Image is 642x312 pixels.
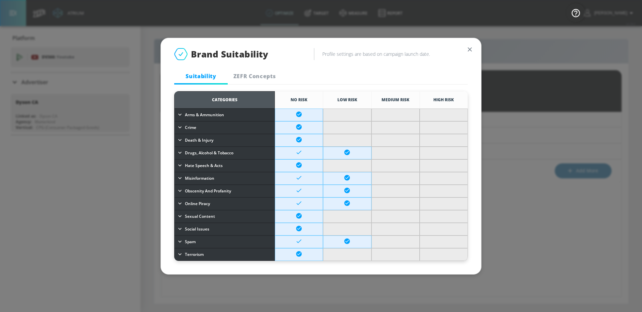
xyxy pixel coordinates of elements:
h6: Profile settings are based on campaign launch date. [322,51,468,57]
span: Misinformation [185,175,214,182]
button: Open Resource Center [566,3,585,22]
th: Categories [174,91,275,109]
span: Social Issues [185,225,209,233]
span: Crime [185,124,196,131]
span: Hate Speech & Acts [185,162,223,169]
span: Arms & Ammunition [185,111,224,119]
span: Obscenity and Profanity [185,187,231,195]
span: ZEFR Concepts [232,72,277,80]
span: Spam [185,238,196,246]
span: Medium Risk [382,97,409,103]
span: Terrorism [185,251,204,258]
span: Death & Injury [185,137,213,144]
span: High Risk [433,97,454,103]
button: Drugs, Alcohol & Tobacco [175,148,274,158]
button: Terrorism [175,250,274,260]
button: Obscenity and Profanity [175,186,274,196]
button: Misinformation [175,173,274,183]
span: Online Piracy [185,200,210,207]
button: Social Issues [175,224,274,234]
button: Sexual Content [175,211,274,221]
button: Online Piracy [175,199,274,209]
button: Hate Speech & Acts [175,161,274,171]
span: Brand Suitability [191,48,269,60]
button: Crime [175,123,274,133]
span: Drugs, Alcohol & Tobacco [185,149,233,157]
button: Arms & Ammunition [175,110,274,120]
button: Spam [175,237,274,247]
button: Death & Injury [175,135,274,145]
span: No Risk [291,97,307,103]
span: Sexual Content [185,213,215,220]
span: Low Risk [337,97,357,103]
span: Suitability [178,72,224,80]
